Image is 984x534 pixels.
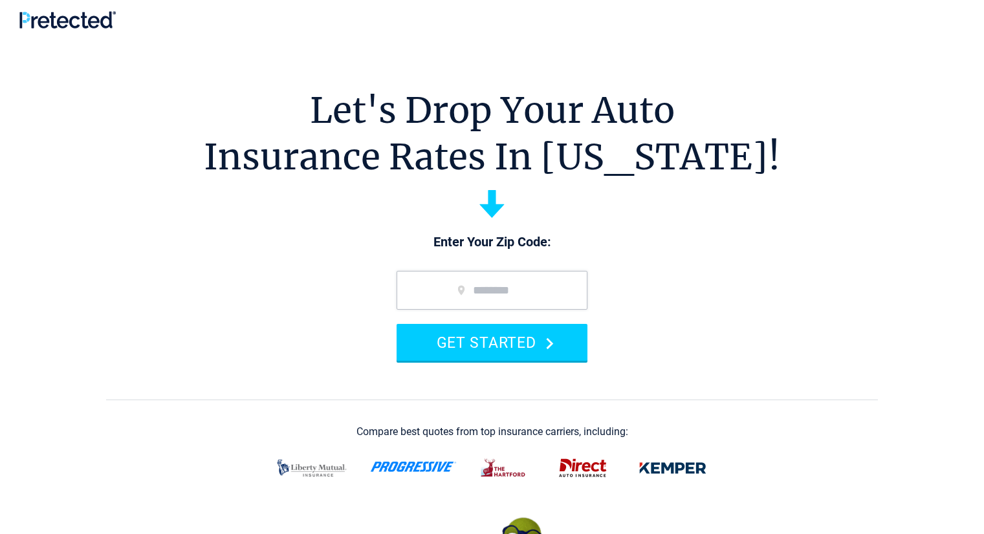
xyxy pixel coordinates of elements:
[397,324,587,361] button: GET STARTED
[397,271,587,310] input: zip code
[472,451,536,485] img: thehartford
[269,451,355,485] img: liberty
[204,87,780,180] h1: Let's Drop Your Auto Insurance Rates In [US_STATE]!
[370,462,457,472] img: progressive
[356,426,628,438] div: Compare best quotes from top insurance carriers, including:
[551,451,615,485] img: direct
[384,233,600,251] p: Enter Your Zip Code:
[630,451,716,485] img: kemper
[19,11,116,28] img: Pretected Logo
